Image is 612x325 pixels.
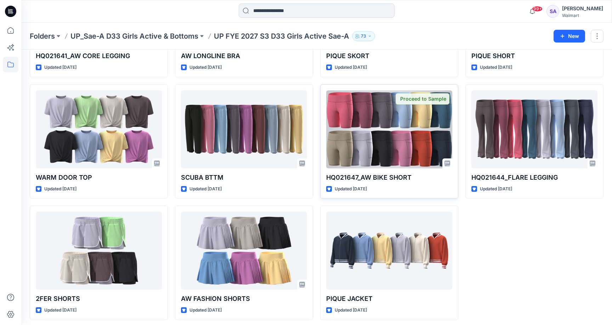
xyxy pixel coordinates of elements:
[189,185,222,193] p: Updated [DATE]
[181,90,307,168] a: SCUBA BTTM
[44,185,76,193] p: Updated [DATE]
[36,90,162,168] a: WARM DOOR TOP
[335,64,367,71] p: Updated [DATE]
[335,185,367,193] p: Updated [DATE]
[189,307,222,314] p: Updated [DATE]
[361,32,366,40] p: 73
[554,30,585,43] button: New
[181,173,307,183] p: SCUBA BTTM
[480,185,512,193] p: Updated [DATE]
[36,212,162,290] a: 2FER SHORTS
[181,294,307,304] p: AW FASHION SHORTS
[36,294,162,304] p: 2FER SHORTS
[70,31,198,41] a: UP_Sae-A D33 Girls Active & Bottoms
[326,212,452,290] a: PIQUE JACKET
[36,173,162,183] p: WARM DOOR TOP
[181,51,307,61] p: AW LONGLINE BRA
[480,64,512,71] p: Updated [DATE]
[471,173,597,183] p: HQ021644_FLARE LEGGING
[36,51,162,61] p: HQ021641_AW CORE LEGGING
[562,4,603,13] div: [PERSON_NAME]
[30,31,55,41] a: Folders
[326,90,452,168] a: HQ021647_AW BIKE SHORT
[326,294,452,304] p: PIQUE JACKET
[326,173,452,183] p: HQ021647_AW BIKE SHORT
[471,51,597,61] p: PIQUE SHORT
[335,307,367,314] p: Updated [DATE]
[189,64,222,71] p: Updated [DATE]
[562,13,603,18] div: Walmart
[326,51,452,61] p: PIQUE SKORT
[214,31,349,41] p: UP FYE 2027 S3 D33 Girls Active Sae-A
[44,307,76,314] p: Updated [DATE]
[181,212,307,290] a: AW FASHION SHORTS
[546,5,559,18] div: SA
[532,6,543,12] span: 99+
[471,90,597,168] a: HQ021644_FLARE LEGGING
[44,64,76,71] p: Updated [DATE]
[352,31,375,41] button: 73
